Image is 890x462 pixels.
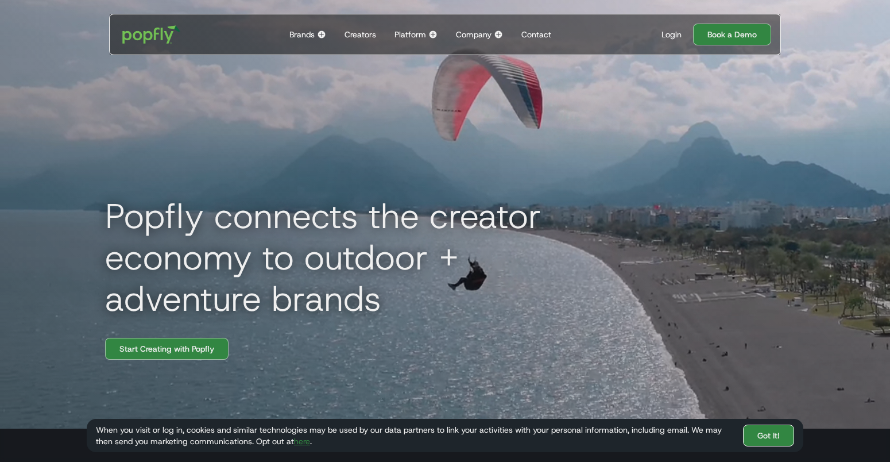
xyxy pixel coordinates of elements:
[96,424,734,447] div: When you visit or log in, cookies and similar technologies may be used by our data partners to li...
[517,14,556,55] a: Contact
[657,29,686,40] a: Login
[521,29,551,40] div: Contact
[661,29,682,40] div: Login
[289,29,315,40] div: Brands
[394,29,426,40] div: Platform
[345,29,376,40] div: Creators
[693,24,771,45] a: Book a Demo
[294,436,310,446] a: here
[96,195,613,319] h1: Popfly connects the creator economy to outdoor + adventure brands
[743,425,794,446] a: Got It!
[340,14,381,55] a: Creators
[105,338,229,360] a: Start Creating with Popfly
[114,17,188,52] a: home
[456,29,492,40] div: Company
